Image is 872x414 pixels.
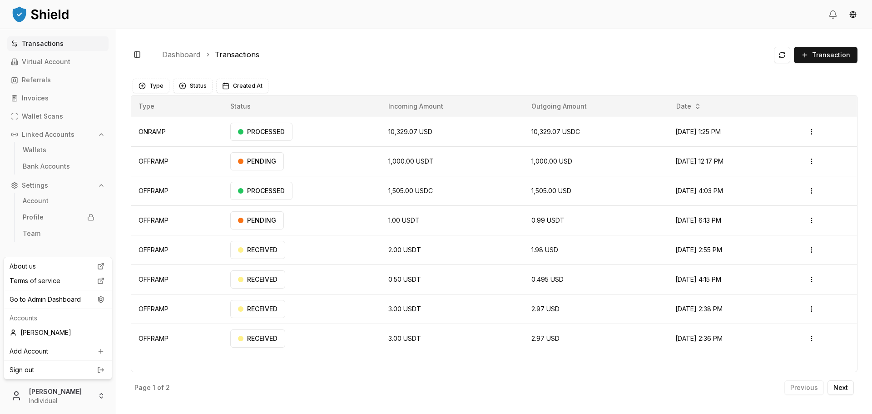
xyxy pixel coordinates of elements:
p: Accounts [10,314,106,323]
a: Sign out [10,365,106,374]
a: About us [6,259,110,274]
a: Add Account [6,344,110,359]
a: Terms of service [6,274,110,288]
div: Go to Admin Dashboard [6,292,110,307]
div: [PERSON_NAME] [6,325,110,340]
